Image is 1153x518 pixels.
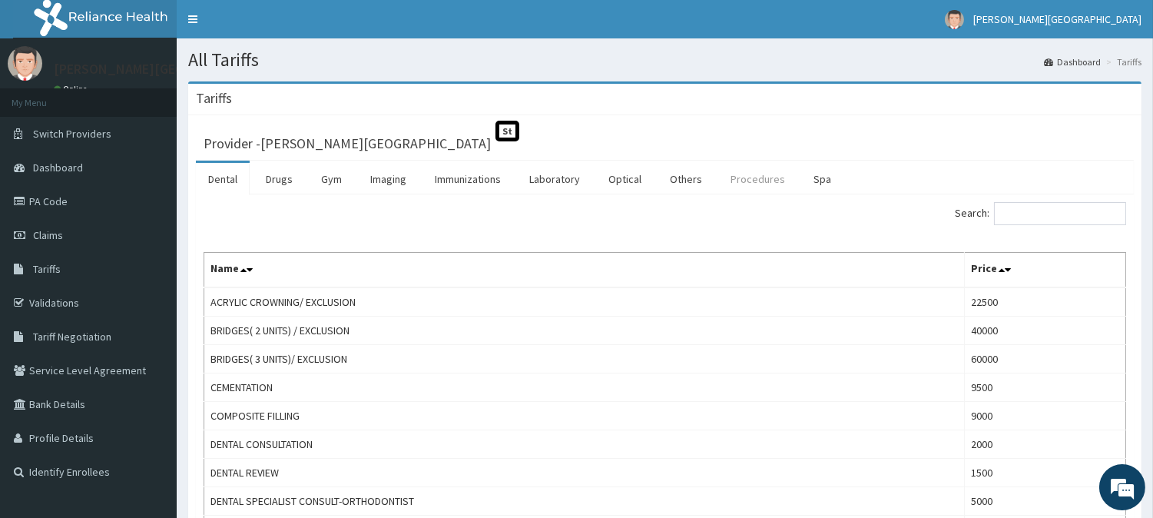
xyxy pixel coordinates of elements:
[1102,55,1141,68] li: Tariffs
[253,163,305,195] a: Drugs
[658,163,714,195] a: Others
[1044,55,1101,68] a: Dashboard
[204,137,491,151] h3: Provider - [PERSON_NAME][GEOGRAPHIC_DATA]
[358,163,419,195] a: Imaging
[309,163,354,195] a: Gym
[54,62,281,76] p: [PERSON_NAME][GEOGRAPHIC_DATA]
[33,330,111,344] span: Tariff Negotiation
[33,161,83,174] span: Dashboard
[204,459,965,487] td: DENTAL REVIEW
[204,253,965,288] th: Name
[204,430,965,459] td: DENTAL CONSULTATION
[196,163,250,195] a: Dental
[965,253,1126,288] th: Price
[965,430,1126,459] td: 2000
[33,228,63,242] span: Claims
[994,202,1126,225] input: Search:
[965,317,1126,345] td: 40000
[204,287,965,317] td: ACRYLIC CROWNING/ EXCLUSION
[517,163,592,195] a: Laboratory
[965,345,1126,374] td: 60000
[965,287,1126,317] td: 22500
[495,121,519,141] span: St
[204,402,965,430] td: COMPOSITE FILLING
[965,402,1126,430] td: 9000
[33,127,111,141] span: Switch Providers
[801,163,843,195] a: Spa
[422,163,513,195] a: Immunizations
[204,487,965,516] td: DENTAL SPECIALIST CONSULT-ORTHODONTIST
[204,317,965,345] td: BRIDGES( 2 UNITS) / EXCLUSION
[718,163,797,195] a: Procedures
[54,84,91,95] a: Online
[955,202,1126,225] label: Search:
[945,10,964,29] img: User Image
[965,374,1126,402] td: 9500
[204,345,965,374] td: BRIDGES( 3 UNITS)/ EXCLUSION
[204,374,965,402] td: CEMENTATION
[8,46,42,81] img: User Image
[965,487,1126,516] td: 5000
[33,262,61,276] span: Tariffs
[965,459,1126,487] td: 1500
[196,91,232,105] h3: Tariffs
[596,163,654,195] a: Optical
[188,50,1141,70] h1: All Tariffs
[973,12,1141,26] span: [PERSON_NAME][GEOGRAPHIC_DATA]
